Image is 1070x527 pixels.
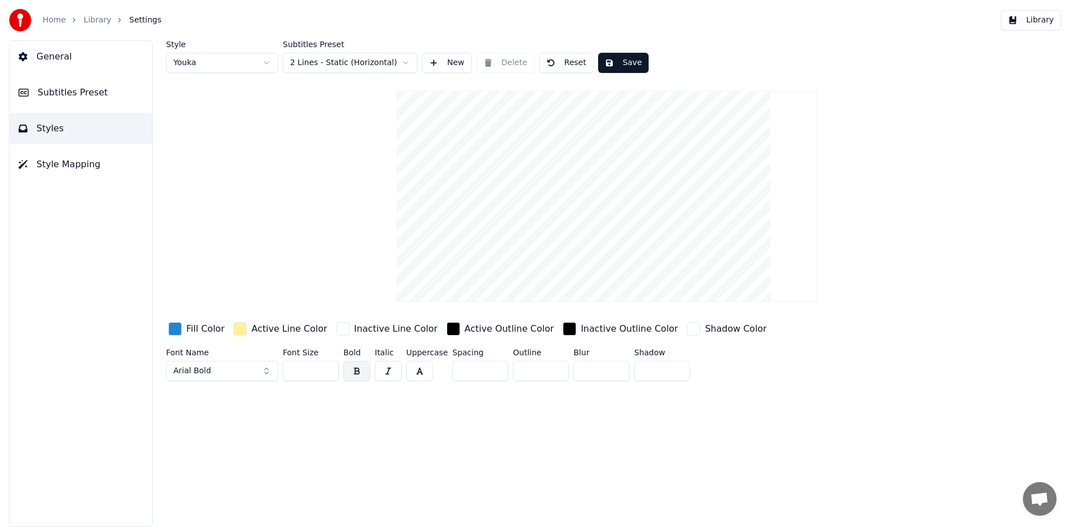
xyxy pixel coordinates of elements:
label: Subtitles Preset [283,40,417,48]
div: Inactive Outline Color [581,322,678,336]
div: Fill Color [186,322,224,336]
button: Library [1001,10,1061,30]
span: Styles [36,122,64,135]
div: Active Outline Color [465,322,554,336]
label: Blur [573,349,630,356]
span: Style Mapping [36,158,100,171]
button: Save [598,53,649,73]
button: Subtitles Preset [10,77,152,108]
label: Style [166,40,278,48]
button: Fill Color [166,320,227,338]
button: Shadow Color [685,320,769,338]
div: Shadow Color [705,322,766,336]
label: Bold [343,349,370,356]
span: Subtitles Preset [38,86,108,99]
button: Reset [539,53,594,73]
a: Library [84,15,111,26]
div: Inactive Line Color [354,322,438,336]
button: Styles [10,113,152,144]
label: Shadow [634,349,690,356]
label: Uppercase [406,349,448,356]
button: Inactive Line Color [334,320,440,338]
div: Open chat [1023,482,1057,516]
button: Inactive Outline Color [561,320,680,338]
nav: breadcrumb [43,15,162,26]
label: Spacing [452,349,508,356]
label: Italic [375,349,402,356]
div: Active Line Color [251,322,327,336]
button: General [10,41,152,72]
button: New [422,53,472,73]
span: General [36,50,72,63]
label: Outline [513,349,569,356]
a: Home [43,15,66,26]
button: Active Line Color [231,320,329,338]
label: Font Name [166,349,278,356]
span: Settings [129,15,161,26]
span: Arial Bold [173,365,211,377]
button: Active Outline Color [444,320,556,338]
button: Style Mapping [10,149,152,180]
label: Font Size [283,349,339,356]
img: youka [9,9,31,31]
